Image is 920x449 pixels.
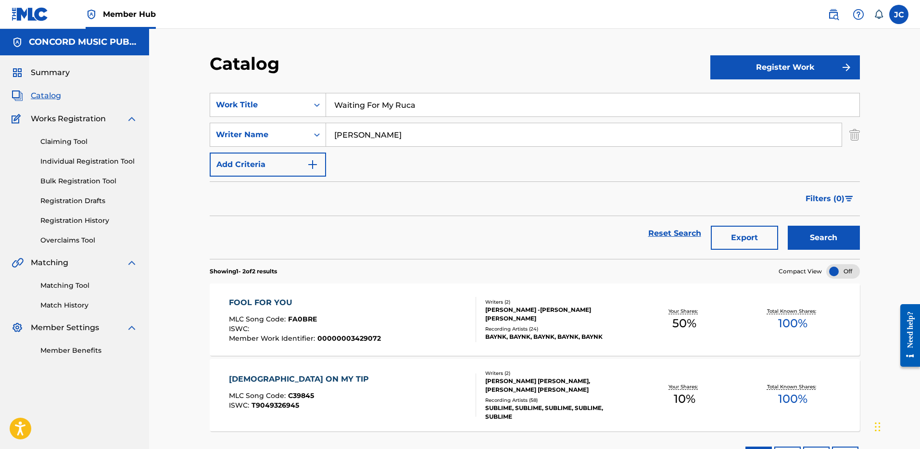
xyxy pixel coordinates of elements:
span: 50 % [672,315,696,332]
img: Summary [12,67,23,78]
p: Your Shares: [668,308,700,315]
span: MLC Song Code : [229,315,288,323]
a: FOOL FOR YOUMLC Song Code:FA0BREISWC:Member Work Identifier:00000003429072Writers (2)[PERSON_NAME... [210,283,860,356]
img: Matching [12,257,24,269]
img: Accounts [12,37,23,48]
a: Individual Registration Tool [40,156,138,167]
div: Help [849,5,868,24]
span: 100 % [778,390,807,408]
div: Notifications [874,10,883,19]
form: Search Form [210,93,860,259]
div: [DEMOGRAPHIC_DATA] ON MY TIP [229,373,374,385]
img: Works Registration [12,113,24,125]
div: Drag [875,412,881,441]
span: T9049326945 [252,401,299,410]
img: Top Rightsholder [86,9,97,20]
div: Writer Name [216,129,302,141]
span: 10 % [674,390,695,408]
img: Delete Criterion [849,123,860,147]
span: Compact View [779,267,822,276]
h5: CONCORD MUSIC PUBLISHING LLC [29,37,138,48]
a: SummarySummary [12,67,70,78]
img: MLC Logo [12,7,49,21]
a: CatalogCatalog [12,90,61,102]
img: filter [845,196,853,202]
span: Works Registration [31,113,106,125]
a: Public Search [824,5,843,24]
span: 100 % [778,315,807,332]
span: MLC Song Code : [229,391,288,400]
a: Registration Drafts [40,196,138,206]
a: [DEMOGRAPHIC_DATA] ON MY TIPMLC Song Code:C39845ISWC:T9049326945Writers (2)[PERSON_NAME] [PERSON_... [210,359,860,431]
div: [PERSON_NAME] -[PERSON_NAME] [PERSON_NAME] [485,306,630,323]
img: f7272a7cc735f4ea7f67.svg [841,62,852,73]
iframe: Resource Center [893,297,920,374]
button: Search [788,226,860,250]
div: Writers ( 2 ) [485,298,630,306]
span: Member Hub [103,9,156,20]
div: BAYNK, BAYNK, BAYNK, BAYNK, BAYNK [485,333,630,341]
span: Summary [31,67,70,78]
a: Reset Search [643,223,706,244]
div: Recording Artists ( 58 ) [485,397,630,404]
h2: Catalog [210,53,284,75]
img: 9d2ae6d4665cec9f34b9.svg [307,159,318,170]
a: Member Benefits [40,346,138,356]
div: [PERSON_NAME] [PERSON_NAME], [PERSON_NAME] [PERSON_NAME] [485,377,630,394]
span: Catalog [31,90,61,102]
img: Member Settings [12,322,23,334]
span: Matching [31,257,68,269]
img: expand [126,322,138,334]
div: FOOL FOR YOU [229,297,381,308]
iframe: Chat Widget [872,403,920,449]
p: Total Known Shares: [767,308,819,315]
div: User Menu [889,5,908,24]
img: Catalog [12,90,23,102]
span: Member Work Identifier : [229,334,317,343]
div: Work Title [216,99,302,111]
span: C39845 [288,391,314,400]
button: Add Criteria [210,153,326,177]
p: Total Known Shares: [767,383,819,390]
a: Registration History [40,216,138,226]
div: Writers ( 2 ) [485,370,630,377]
div: Recording Artists ( 24 ) [485,325,630,333]
span: FA0BRE [288,315,317,323]
a: Matching Tool [40,281,138,291]
img: search [828,9,839,20]
a: Overclaims Tool [40,235,138,245]
button: Export [711,226,778,250]
a: Bulk Registration Tool [40,176,138,186]
div: SUBLIME, SUBLIME, SUBLIME, SUBLIME, SUBLIME [485,404,630,421]
a: Claiming Tool [40,137,138,147]
img: expand [126,257,138,269]
span: ISWC : [229,401,252,410]
p: Your Shares: [668,383,700,390]
img: expand [126,113,138,125]
span: 00000003429072 [317,334,381,343]
span: Filters ( 0 ) [806,193,844,205]
button: Filters (0) [800,187,860,211]
button: Register Work [710,55,860,79]
img: help [853,9,864,20]
span: ISWC : [229,324,252,333]
a: Match History [40,300,138,310]
span: Member Settings [31,322,99,334]
p: Showing 1 - 2 of 2 results [210,267,277,276]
